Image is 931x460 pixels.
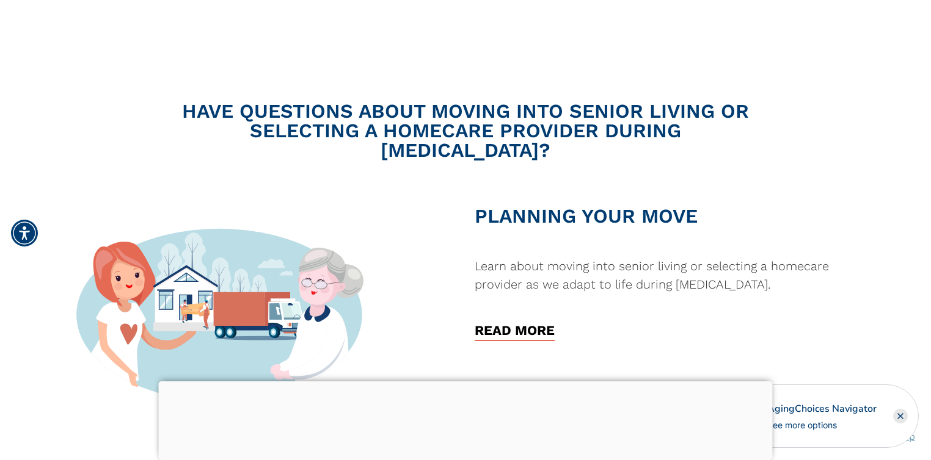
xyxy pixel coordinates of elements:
[75,206,368,415] img: COVID-19
[172,101,759,160] h2: HAVE QUESTIONS ABOUT MOVING INTO SENIOR LIVING OR SELECTING A HOMECARE PROVIDER DURING [MEDICAL_D...
[159,381,773,457] iframe: Advertisement
[11,220,38,246] div: Accessibility Menu
[767,401,877,416] div: AgingChoices Navigator
[893,409,908,423] div: Close
[475,324,555,341] a: READ MORE
[475,206,856,226] h2: PLANNING YOUR MOVE
[767,419,877,431] div: See more options
[475,257,856,293] p: Learn about moving into senior living or selecting a homecare provider as we adapt to life during...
